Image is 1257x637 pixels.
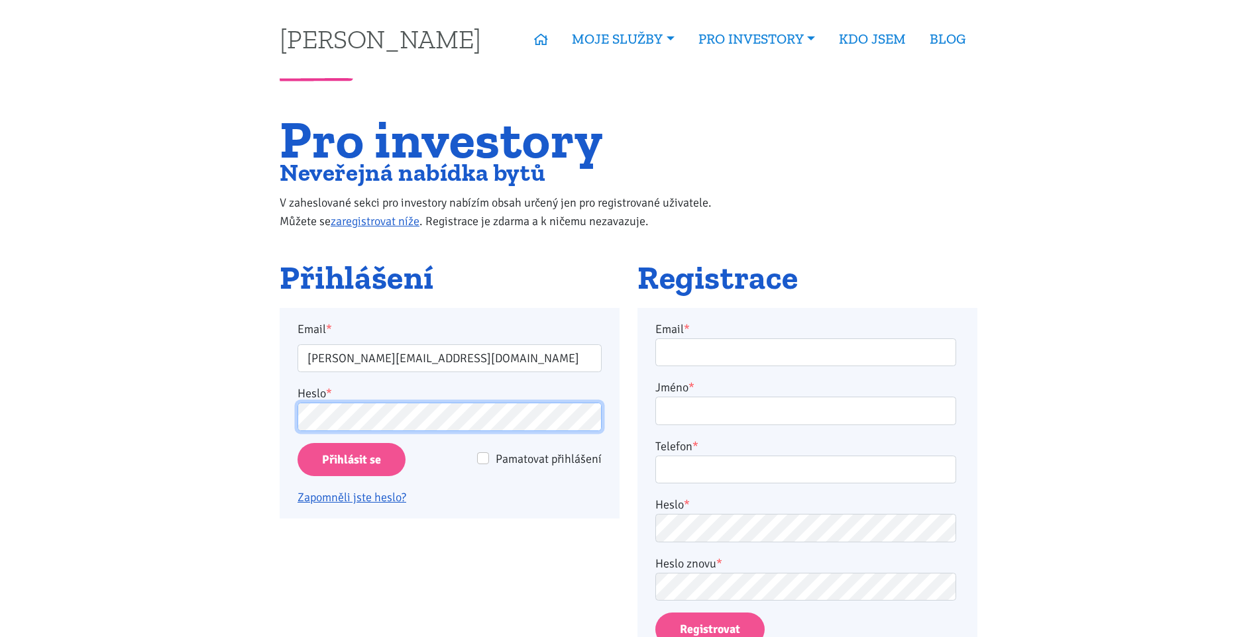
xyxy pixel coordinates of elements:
a: zaregistrovat níže [331,214,419,228]
a: BLOG [918,24,977,54]
h2: Registrace [637,260,977,296]
abbr: required [684,497,690,512]
label: Email [289,320,611,338]
a: PRO INVESTORY [686,24,827,54]
label: Heslo znovu [655,554,722,573]
a: [PERSON_NAME] [280,26,481,52]
a: MOJE SLUŽBY [560,24,686,54]
label: Jméno [655,378,694,397]
abbr: required [692,439,698,454]
label: Email [655,320,690,338]
abbr: required [716,556,722,571]
abbr: required [688,380,694,395]
label: Heslo [655,495,690,514]
a: Zapomněli jste heslo? [298,490,406,505]
a: KDO JSEM [827,24,918,54]
h2: Přihlášení [280,260,620,296]
span: Pamatovat přihlášení [496,452,602,466]
h2: Neveřejná nabídka bytů [280,162,739,183]
p: V zaheslované sekci pro investory nabízím obsah určený jen pro registrované uživatele. Můžete se ... [280,193,739,230]
h1: Pro investory [280,117,739,162]
input: Přihlásit se [298,443,406,477]
label: Heslo [298,384,332,403]
abbr: required [684,322,690,336]
label: Telefon [655,437,698,456]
